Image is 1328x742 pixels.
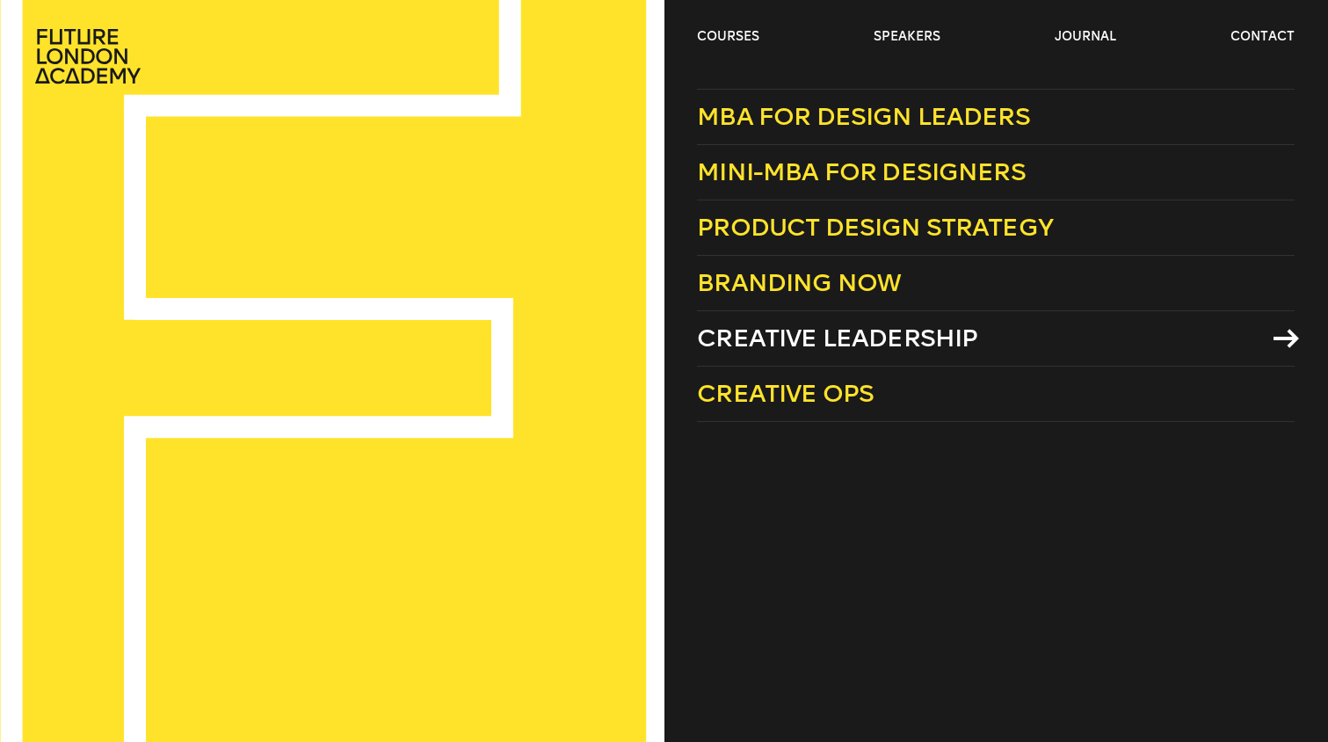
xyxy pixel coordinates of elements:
[697,102,1030,131] span: MBA for Design Leaders
[697,379,874,408] span: Creative Ops
[697,213,1053,242] span: Product Design Strategy
[697,324,977,353] span: Creative Leadership
[697,28,759,46] a: courses
[1055,28,1116,46] a: journal
[697,256,1295,311] a: Branding Now
[697,145,1295,200] a: Mini-MBA for Designers
[697,367,1295,422] a: Creative Ops
[697,157,1026,186] span: Mini-MBA for Designers
[697,89,1295,145] a: MBA for Design Leaders
[697,311,1295,367] a: Creative Leadership
[697,200,1295,256] a: Product Design Strategy
[1230,28,1295,46] a: contact
[874,28,940,46] a: speakers
[697,268,901,297] span: Branding Now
